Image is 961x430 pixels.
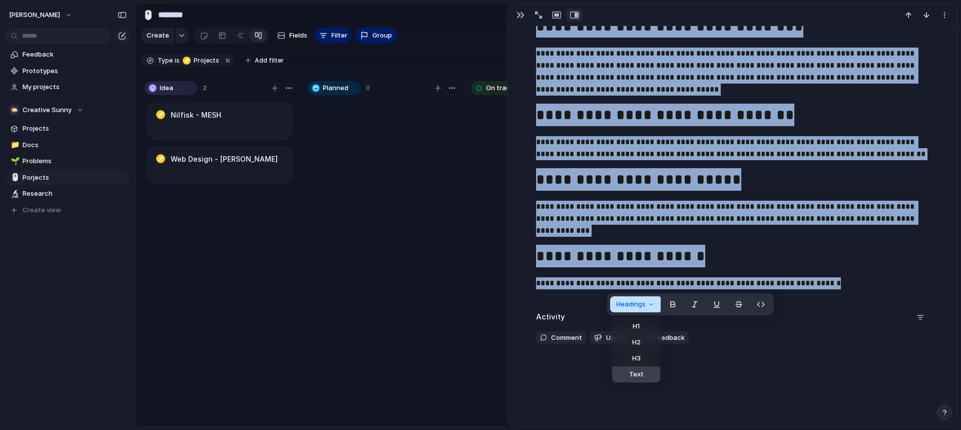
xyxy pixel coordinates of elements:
button: H1 [612,318,660,334]
span: H3 [632,353,641,363]
span: H2 [632,337,641,347]
button: H2 [612,334,660,350]
span: Text [629,369,644,379]
span: H1 [633,321,640,331]
button: H3 [612,350,660,366]
button: Text [612,366,660,382]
